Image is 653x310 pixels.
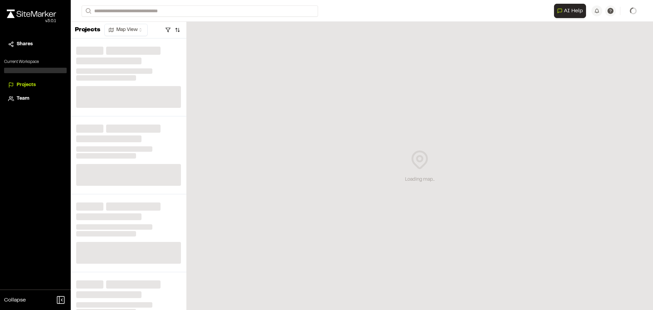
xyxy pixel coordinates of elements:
[75,26,100,35] p: Projects
[17,81,36,89] span: Projects
[564,7,583,15] span: AI Help
[4,59,67,65] p: Current Workspace
[4,296,26,304] span: Collapse
[405,176,435,183] div: Loading map...
[7,10,56,18] img: rebrand.png
[8,95,63,102] a: Team
[554,4,586,18] button: Open AI Assistant
[82,5,94,17] button: Search
[17,40,33,48] span: Shares
[17,95,29,102] span: Team
[554,4,589,18] div: Open AI Assistant
[8,81,63,89] a: Projects
[8,40,63,48] a: Shares
[7,18,56,24] div: Oh geez...please don't...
